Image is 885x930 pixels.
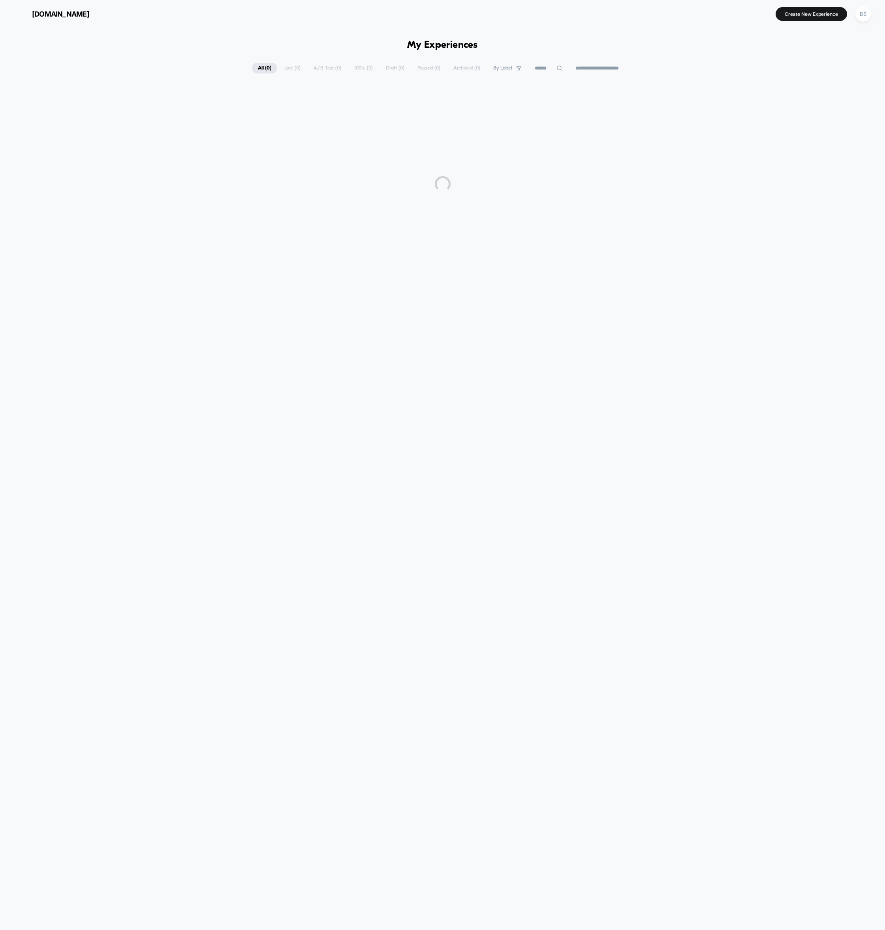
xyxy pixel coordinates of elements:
button: Create New Experience [776,7,847,21]
span: [DOMAIN_NAME] [32,10,89,18]
div: BS [855,6,871,22]
button: [DOMAIN_NAME] [12,8,92,20]
span: All ( 0 ) [252,63,277,73]
h1: My Experiences [407,39,478,51]
span: By Label [493,65,512,71]
button: BS [853,6,873,22]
